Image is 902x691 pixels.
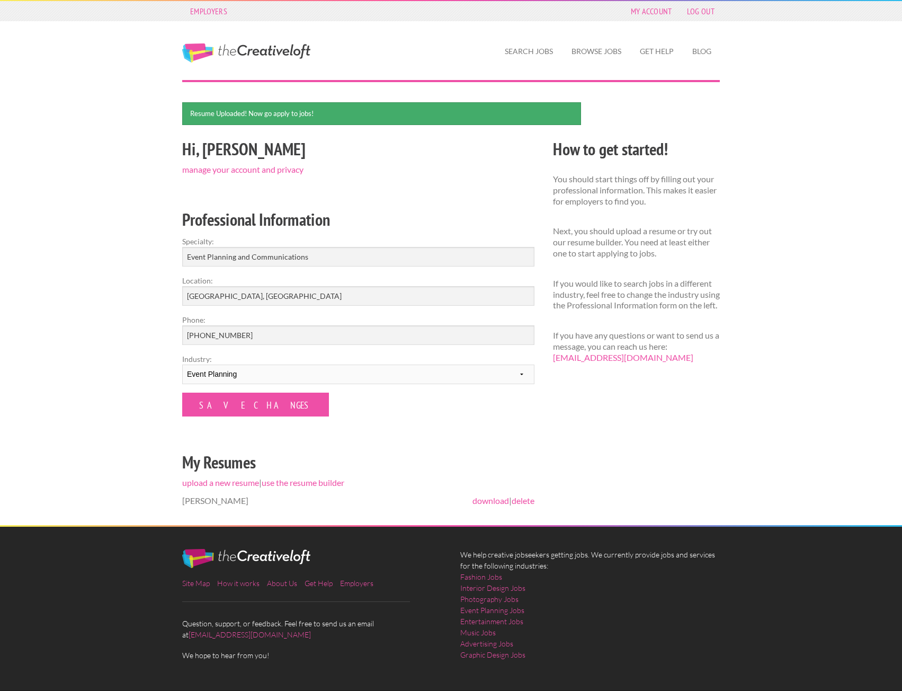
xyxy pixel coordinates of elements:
label: Phone: [182,314,534,325]
a: manage your account and privacy [182,164,303,174]
a: Log Out [682,4,720,19]
a: The Creative Loft [182,43,310,63]
div: Resume Uploaded! Now go apply to jobs! [182,102,581,125]
a: Get Help [631,39,682,64]
a: Site Map [182,579,210,588]
img: The Creative Loft [182,549,310,568]
a: Graphic Design Jobs [460,649,525,660]
span: | [472,495,534,507]
h2: Hi, [PERSON_NAME] [182,137,534,161]
a: Blog [684,39,720,64]
a: Entertainment Jobs [460,616,523,627]
label: Industry: [182,353,534,365]
a: Browse Jobs [563,39,630,64]
p: You should start things off by filling out your professional information. This makes it easier fo... [553,174,720,207]
div: Question, support, or feedback. Feel free to send us an email at [173,549,451,661]
a: [EMAIL_ADDRESS][DOMAIN_NAME] [189,630,311,639]
label: Location: [182,275,534,286]
a: use the resume builder [262,477,344,488]
div: | [173,136,544,525]
a: Interior Design Jobs [460,582,525,593]
a: Fashion Jobs [460,571,502,582]
a: download [472,495,509,506]
label: Specialty: [182,236,534,247]
a: My Account [626,4,677,19]
input: e.g. New York, NY [182,286,534,306]
h2: My Resumes [182,450,534,474]
a: Event Planning Jobs [460,605,524,616]
a: Music Jobs [460,627,496,638]
a: [EMAIL_ADDRESS][DOMAIN_NAME] [553,352,693,362]
a: Search Jobs [496,39,561,64]
a: How it works [217,579,260,588]
a: Advertising Jobs [460,638,513,649]
a: About Us [267,579,297,588]
a: Get Help [305,579,333,588]
h2: How to get started! [553,137,720,161]
span: [PERSON_NAME] [182,495,248,506]
a: Employers [185,4,233,19]
a: upload a new resume [182,477,259,488]
input: Optional [182,325,534,345]
p: If you would like to search jobs in a different industry, feel free to change the industry using ... [553,278,720,311]
a: delete [512,495,534,506]
h2: Professional Information [182,208,534,232]
div: We help creative jobseekers getting jobs. We currently provide jobs and services for the followin... [451,549,729,669]
p: If you have any questions or want to send us a message, you can reach us here: [553,330,720,363]
p: Next, you should upload a resume or try out our resume builder. You need at least either one to s... [553,226,720,259]
input: Save Changes [182,393,329,417]
a: Photography Jobs [460,593,519,605]
a: Employers [340,579,373,588]
span: We hope to hear from you! [182,650,442,661]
